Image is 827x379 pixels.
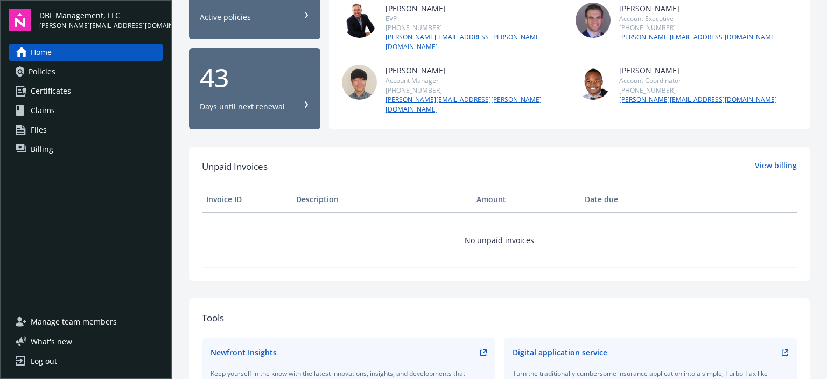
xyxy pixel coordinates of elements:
[9,63,163,80] a: Policies
[386,76,563,85] div: Account Manager
[202,160,268,174] span: Unpaid Invoices
[472,187,580,212] th: Amount
[202,212,797,267] td: No unpaid invoices
[9,336,89,347] button: What's new
[31,82,71,100] span: Certificates
[342,3,377,38] img: photo
[342,65,377,100] img: photo
[386,86,563,95] div: [PHONE_NUMBER]
[31,353,57,370] div: Log out
[386,3,563,14] div: [PERSON_NAME]
[619,23,777,32] div: [PHONE_NUMBER]
[619,76,777,85] div: Account Coordinator
[31,44,52,61] span: Home
[386,95,563,114] a: [PERSON_NAME][EMAIL_ADDRESS][PERSON_NAME][DOMAIN_NAME]
[619,65,777,76] div: [PERSON_NAME]
[39,10,163,21] span: DBL Management, LLC
[31,102,55,119] span: Claims
[576,3,611,38] img: photo
[386,23,563,32] div: [PHONE_NUMBER]
[513,347,607,358] div: Digital application service
[211,347,277,358] div: Newfront Insights
[619,14,777,23] div: Account Executive
[576,65,611,100] img: photo
[386,32,563,52] a: [PERSON_NAME][EMAIL_ADDRESS][PERSON_NAME][DOMAIN_NAME]
[31,313,117,330] span: Manage team members
[31,121,47,139] span: Files
[619,95,777,105] a: [PERSON_NAME][EMAIL_ADDRESS][DOMAIN_NAME]
[755,160,797,174] a: View billing
[31,141,53,158] span: Billing
[9,102,163,119] a: Claims
[9,313,163,330] a: Manage team members
[9,121,163,139] a: Files
[386,14,563,23] div: EVP
[29,63,55,80] span: Policies
[292,187,472,212] th: Description
[9,44,163,61] a: Home
[9,82,163,100] a: Certificates
[619,86,777,95] div: [PHONE_NUMBER]
[9,141,163,158] a: Billing
[39,9,163,31] button: DBL Management, LLC[PERSON_NAME][EMAIL_ADDRESS][DOMAIN_NAME]
[9,9,31,31] img: navigator-logo.svg
[200,101,285,112] div: Days until next renewal
[39,21,163,31] span: [PERSON_NAME][EMAIL_ADDRESS][DOMAIN_NAME]
[189,48,320,129] button: 43Days until next renewal
[200,65,310,91] div: 43
[202,187,292,212] th: Invoice ID
[386,65,563,76] div: [PERSON_NAME]
[202,311,797,325] div: Tools
[619,32,777,42] a: [PERSON_NAME][EMAIL_ADDRESS][DOMAIN_NAME]
[580,187,670,212] th: Date due
[31,336,72,347] span: What ' s new
[619,3,777,14] div: [PERSON_NAME]
[200,12,251,23] div: Active policies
